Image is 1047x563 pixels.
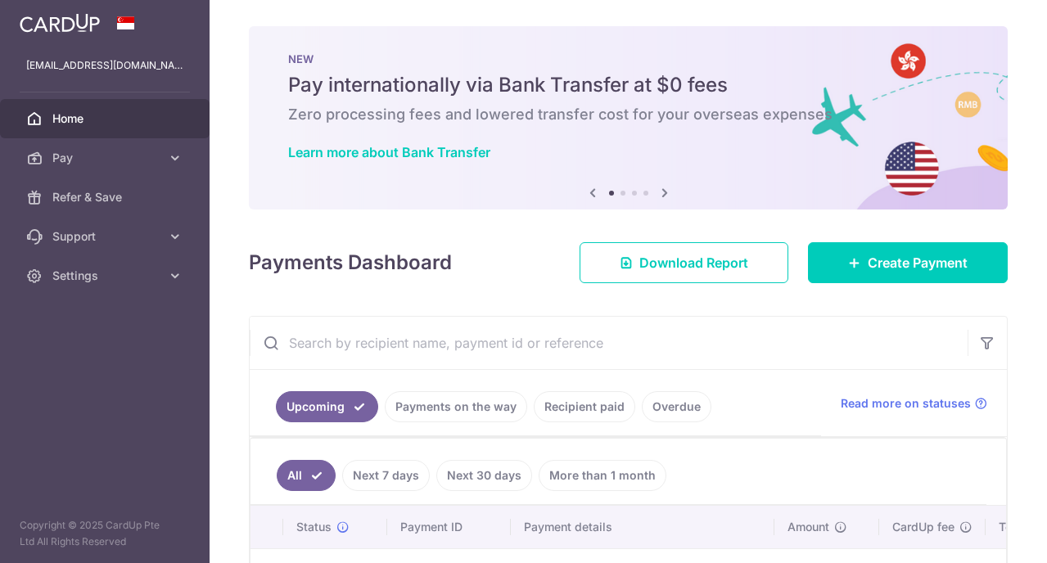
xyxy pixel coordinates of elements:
[52,268,160,284] span: Settings
[276,391,378,422] a: Upcoming
[808,242,1008,283] a: Create Payment
[642,391,711,422] a: Overdue
[277,460,336,491] a: All
[868,253,968,272] span: Create Payment
[385,391,527,422] a: Payments on the way
[52,110,160,127] span: Home
[511,506,774,548] th: Payment details
[841,395,987,412] a: Read more on statuses
[296,519,332,535] span: Status
[52,150,160,166] span: Pay
[342,460,430,491] a: Next 7 days
[941,514,1031,555] iframe: Opens a widget where you can find more information
[534,391,635,422] a: Recipient paid
[249,248,452,277] h4: Payments Dashboard
[539,460,666,491] a: More than 1 month
[841,395,971,412] span: Read more on statuses
[436,460,532,491] a: Next 30 days
[639,253,748,272] span: Download Report
[26,57,183,74] p: [EMAIL_ADDRESS][DOMAIN_NAME]
[288,72,968,98] h5: Pay internationally via Bank Transfer at $0 fees
[788,519,829,535] span: Amount
[288,105,968,124] h6: Zero processing fees and lowered transfer cost for your overseas expenses
[387,506,511,548] th: Payment ID
[580,242,788,283] a: Download Report
[20,13,100,33] img: CardUp
[288,144,490,160] a: Learn more about Bank Transfer
[250,317,968,369] input: Search by recipient name, payment id or reference
[52,228,160,245] span: Support
[892,519,954,535] span: CardUp fee
[249,26,1008,209] img: Bank transfer banner
[52,189,160,205] span: Refer & Save
[288,52,968,65] p: NEW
